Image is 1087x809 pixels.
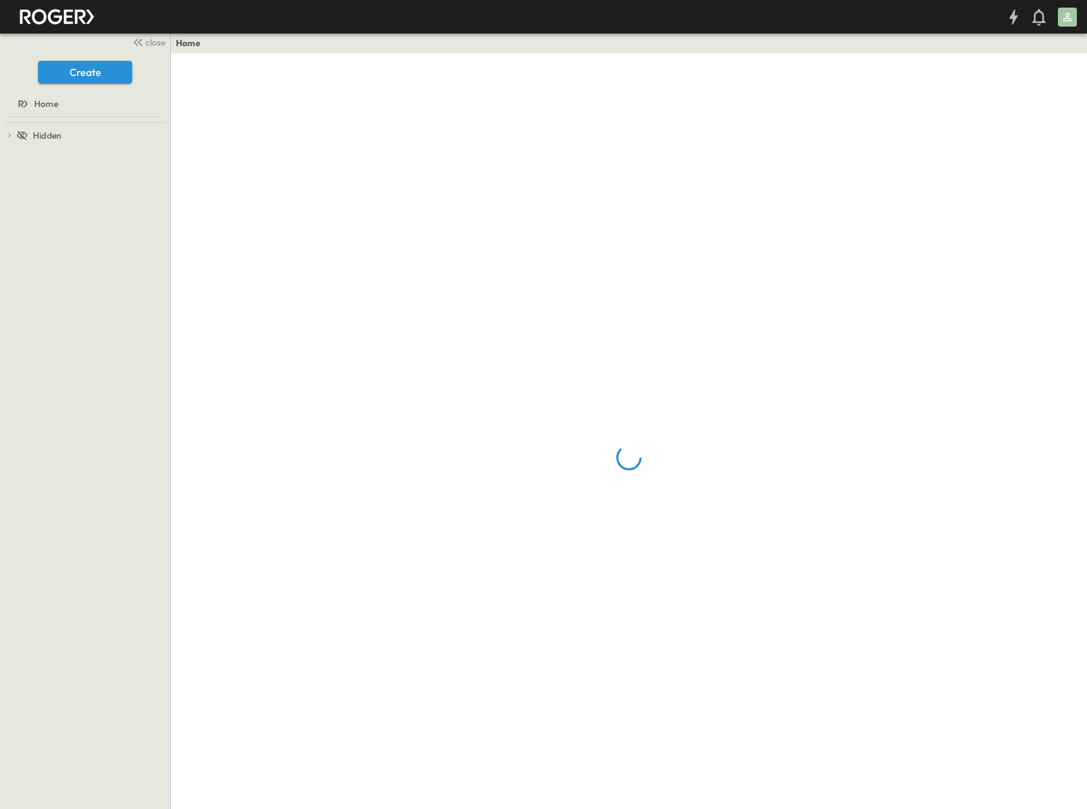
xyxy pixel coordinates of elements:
button: close [127,33,168,51]
nav: breadcrumbs [176,37,208,49]
a: Home [176,37,201,49]
span: close [146,36,165,49]
a: Home [3,95,165,113]
span: Home [34,97,58,110]
button: Create [38,61,132,84]
span: Hidden [33,129,61,142]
